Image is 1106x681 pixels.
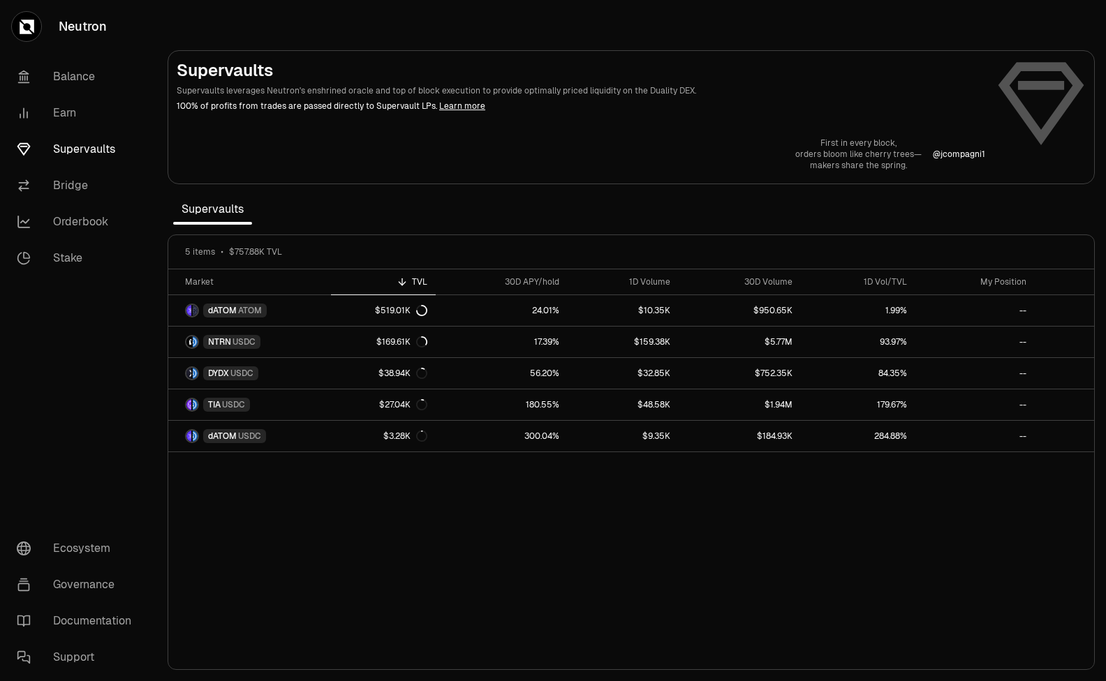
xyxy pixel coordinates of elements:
[186,305,191,316] img: dATOM Logo
[168,421,331,451] a: dATOM LogoUSDC LogodATOMUSDC
[568,421,679,451] a: $9.35K
[186,336,191,347] img: NTRN Logo
[915,421,1034,451] a: --
[186,399,191,410] img: TIA Logo
[331,295,436,326] a: $519.01K
[378,368,427,379] div: $38.94K
[801,421,915,451] a: 284.88%
[193,305,198,316] img: ATOM Logo
[801,358,915,389] a: 84.35%
[933,149,985,160] p: @ jcompagni1
[208,368,229,379] span: DYDX
[795,137,922,149] p: First in every block,
[915,389,1034,420] a: --
[186,431,191,442] img: dATOM Logo
[809,276,907,287] div: 1D Vol/TVL
[6,204,151,240] a: Orderbook
[6,639,151,675] a: Support
[193,431,198,442] img: USDC Logo
[801,295,915,326] a: 1.99%
[795,149,922,160] p: orders bloom like cherry trees—
[679,295,801,326] a: $950.65K
[379,399,427,410] div: $27.04K
[801,389,915,420] a: 179.67%
[679,389,801,420] a: $1.94M
[375,305,427,316] div: $519.01K
[238,305,262,316] span: ATOM
[933,149,985,160] a: @jcompagni1
[6,530,151,567] a: Ecosystem
[186,368,191,379] img: DYDX Logo
[173,195,252,223] span: Supervaults
[439,100,485,112] a: Learn more
[208,399,221,410] span: TIA
[6,95,151,131] a: Earn
[339,276,428,287] div: TVL
[376,336,427,347] div: $169.61K
[679,327,801,357] a: $5.77M
[915,358,1034,389] a: --
[185,276,323,287] div: Market
[568,295,679,326] a: $10.35K
[185,246,215,257] span: 5 items
[795,160,922,171] p: makers share the spring.
[795,137,922,171] a: First in every block,orders bloom like cherry trees—makers share the spring.
[168,358,331,389] a: DYDX LogoUSDC LogoDYDXUSDC
[915,327,1034,357] a: --
[193,336,198,347] img: USDC Logo
[177,59,985,82] h2: Supervaults
[238,431,261,442] span: USDC
[230,368,253,379] span: USDC
[233,336,256,347] span: USDC
[576,276,671,287] div: 1D Volume
[436,295,568,326] a: 24.01%
[331,358,436,389] a: $38.94K
[177,84,985,97] p: Supervaults leverages Neutron's enshrined oracle and top of block execution to provide optimally ...
[801,327,915,357] a: 93.97%
[331,327,436,357] a: $169.61K
[208,336,231,347] span: NTRN
[6,240,151,276] a: Stake
[924,276,1026,287] div: My Position
[6,59,151,95] a: Balance
[193,399,198,410] img: USDC Logo
[436,389,568,420] a: 180.55%
[436,327,568,357] a: 17.39%
[229,246,282,257] span: $757.88K TVL
[568,358,679,389] a: $32.85K
[331,421,436,451] a: $3.28K
[177,100,985,112] p: 100% of profits from trades are passed directly to Supervault LPs.
[444,276,559,287] div: 30D APY/hold
[568,327,679,357] a: $159.38K
[6,603,151,639] a: Documentation
[168,327,331,357] a: NTRN LogoUSDC LogoNTRNUSDC
[568,389,679,420] a: $48.58K
[193,368,198,379] img: USDC Logo
[6,167,151,204] a: Bridge
[168,295,331,326] a: dATOM LogoATOM LogodATOMATOM
[915,295,1034,326] a: --
[208,305,237,316] span: dATOM
[331,389,436,420] a: $27.04K
[436,358,568,389] a: 56.20%
[222,399,245,410] span: USDC
[6,131,151,167] a: Supervaults
[6,567,151,603] a: Governance
[208,431,237,442] span: dATOM
[687,276,792,287] div: 30D Volume
[679,421,801,451] a: $184.93K
[436,421,568,451] a: 300.04%
[383,431,427,442] div: $3.28K
[168,389,331,420] a: TIA LogoUSDC LogoTIAUSDC
[679,358,801,389] a: $752.35K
